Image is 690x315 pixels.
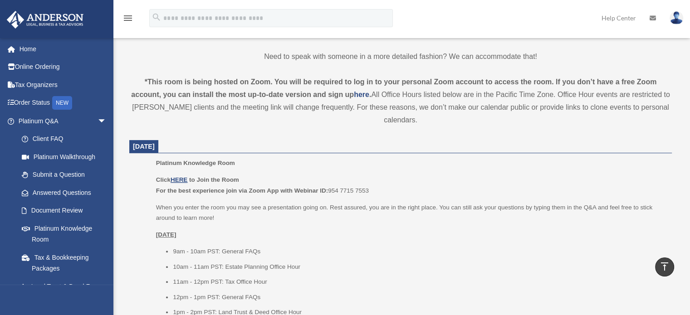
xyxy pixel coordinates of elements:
b: to Join the Room [189,176,239,183]
span: Platinum Knowledge Room [156,160,235,166]
a: HERE [171,176,187,183]
img: Anderson Advisors Platinum Portal [4,11,86,29]
li: 10am - 11am PST: Estate Planning Office Hour [173,262,666,272]
a: Platinum Knowledge Room [13,219,116,248]
a: menu [122,16,133,24]
li: 9am - 10am PST: General FAQs [173,246,666,257]
p: When you enter the room you may see a presentation going on. Rest assured, you are in the right p... [156,202,666,223]
li: 12pm - 1pm PST: General FAQs [173,292,666,303]
a: Client FAQ [13,130,120,148]
div: NEW [52,96,72,110]
a: Order StatusNEW [6,94,120,112]
a: Home [6,40,120,58]
strong: *This room is being hosted on Zoom. You will be required to log in to your personal Zoom account ... [131,78,656,98]
b: For the best experience join via Zoom App with Webinar ID: [156,187,328,194]
a: here [354,91,369,98]
a: vertical_align_top [655,257,674,276]
i: vertical_align_top [659,261,670,272]
a: Submit a Question [13,166,120,184]
span: [DATE] [133,143,155,150]
b: Click [156,176,189,183]
i: search [152,12,161,22]
a: Tax & Bookkeeping Packages [13,248,120,277]
a: Answered Questions [13,184,120,202]
a: Online Ordering [6,58,120,76]
div: All Office Hours listed below are in the Pacific Time Zone. Office Hour events are restricted to ... [129,76,672,126]
li: 11am - 12pm PST: Tax Office Hour [173,276,666,287]
strong: . [369,91,371,98]
a: Tax Organizers [6,76,120,94]
img: User Pic [670,11,683,24]
a: Land Trust & Deed Forum [13,277,120,296]
p: 954 7715 7553 [156,174,666,196]
a: Platinum Q&Aarrow_drop_down [6,112,120,130]
span: arrow_drop_down [98,112,116,131]
u: [DATE] [156,231,176,238]
a: Document Review [13,202,120,220]
a: Platinum Walkthrough [13,148,120,166]
p: Need to speak with someone in a more detailed fashion? We can accommodate that! [129,50,672,63]
i: menu [122,13,133,24]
